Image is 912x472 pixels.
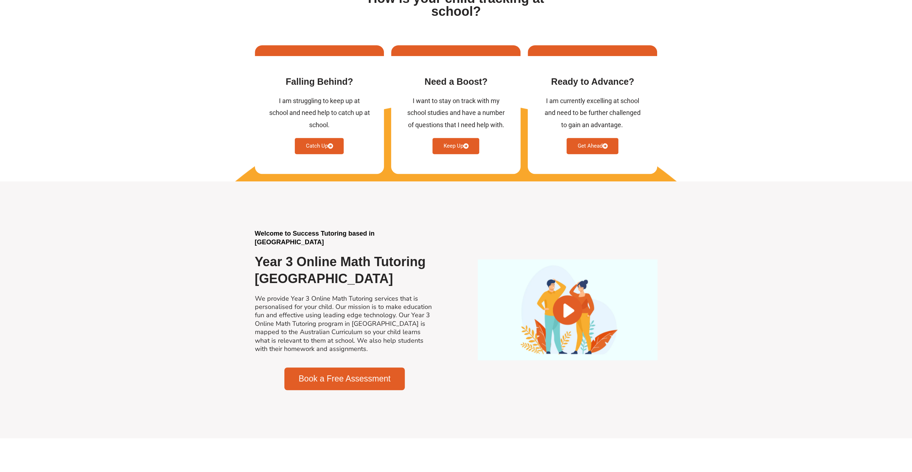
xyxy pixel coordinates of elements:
[432,138,479,154] a: Keep Up
[255,230,435,246] h2: Welcome to Success Tutoring based in [GEOGRAPHIC_DATA]
[284,367,405,390] a: Book a Free Assessment
[405,95,506,131] div: I want to stay on track with my school studies and have a number of questions that I need help wi...
[269,76,370,88] h3: Falling Behind​?
[255,254,435,287] h2: Year 3 Online Math Tutoring [GEOGRAPHIC_DATA]
[299,375,391,383] span: Book a Free Assessment
[542,76,643,88] h3: Ready to Advance​?
[542,95,643,131] div: I am currently excelling at school and need to be further challenged to gain an advantage. ​
[269,95,370,131] div: I am struggling to keep up at school and need help to catch up at school.​​
[792,391,912,472] iframe: Chat Widget
[295,138,344,154] a: Catch Up
[255,295,435,353] h2: We provide Year 3 Online Math Tutoring services that is personalised for your child. Our mission ...
[405,76,506,88] h3: Need a Boost?
[567,138,618,154] a: Get Ahead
